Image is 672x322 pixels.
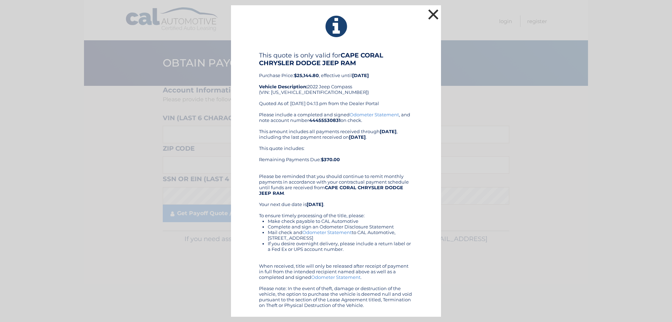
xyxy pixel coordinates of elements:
b: 44455530831 [309,117,341,123]
b: [DATE] [307,201,323,207]
div: This quote includes: Remaining Payments Due: [259,145,413,168]
div: Purchase Price: , effective until 2022 Jeep Compass (VIN: [US_VEHICLE_IDENTIFICATION_NUMBER]) Quo... [259,52,413,112]
b: $25,144.80 [294,73,319,78]
b: $370.00 [321,157,340,162]
b: [DATE] [349,134,366,140]
strong: Vehicle Description: [259,84,307,89]
div: Please include a completed and signed , and note account number on check. This amount includes al... [259,112,413,308]
li: Make check payable to CAL Automotive [268,218,413,224]
b: CAPE CORAL CHRYSLER DODGE JEEP RAM [259,52,383,67]
a: Odometer Statement [350,112,399,117]
li: Mail check and to CAL Automotive, [STREET_ADDRESS] [268,229,413,241]
h4: This quote is only valid for [259,52,413,67]
a: Odometer Statement [311,274,360,280]
li: Complete and sign an Odometer Disclosure Statement [268,224,413,229]
li: If you desire overnight delivery, please include a return label or a Fed Ex or UPS account number. [268,241,413,252]
button: × [426,7,440,21]
a: Odometer Statement [302,229,352,235]
b: [DATE] [352,73,369,78]
b: CAPE CORAL CHRYSLER DODGE JEEP RAM [259,185,403,196]
b: [DATE] [380,129,397,134]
